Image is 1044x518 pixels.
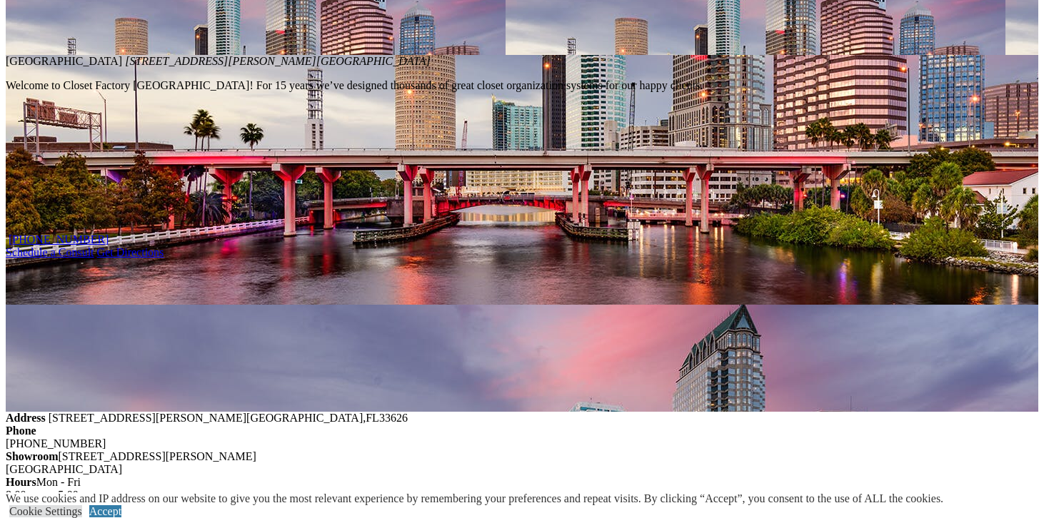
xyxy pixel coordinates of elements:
[6,450,1038,476] div: [STREET_ADDRESS][PERSON_NAME] [GEOGRAPHIC_DATA]
[316,55,431,67] span: [GEOGRAPHIC_DATA]
[97,246,164,258] a: Click Get Directions to get location on google map
[6,79,1038,92] p: Welcome to Closet Factory [GEOGRAPHIC_DATA]! For 15 years we’ve designed thousands of great close...
[6,476,36,488] strong: Hours
[89,505,121,517] a: Accept
[6,450,59,462] strong: Showroom
[9,233,109,245] a: [PHONE_NUMBER]
[6,437,1038,450] div: [PHONE_NUMBER]
[6,476,1038,502] div: Mon - Fri 8:00 a.m. - 5:00 p.m.
[6,412,1038,425] div: ,
[6,425,36,437] strong: Phone
[125,55,431,67] em: [STREET_ADDRESS][PERSON_NAME]
[49,412,246,424] span: [STREET_ADDRESS][PERSON_NAME]
[6,246,94,258] a: Schedule a Consult
[9,505,82,517] a: Cookie Settings
[6,492,943,505] div: We use cookies and IP address on our website to give you the most relevant experience by remember...
[6,55,122,67] span: [GEOGRAPHIC_DATA]
[246,412,363,424] span: [GEOGRAPHIC_DATA]
[366,412,379,424] span: FL
[6,412,46,424] strong: Address
[379,412,408,424] span: 33626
